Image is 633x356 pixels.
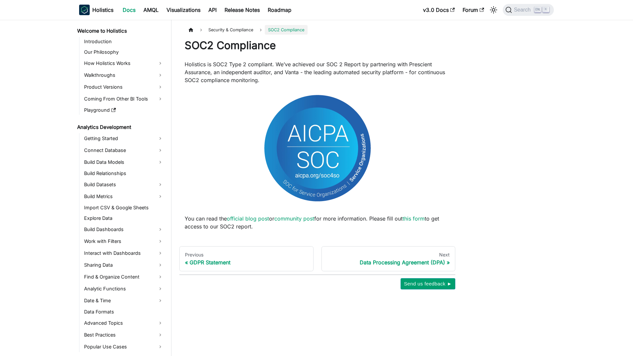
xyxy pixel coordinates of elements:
[163,5,204,15] a: Visualizations
[204,5,221,15] a: API
[82,214,166,223] a: Explore Data
[79,5,113,15] a: HolisticsHolistics
[82,58,166,69] a: How Holistics Works
[82,179,166,190] a: Build Datasets
[82,82,166,92] a: Product Versions
[179,246,314,271] a: PreviousGDPR Statement
[227,215,269,222] a: official blog post
[221,5,264,15] a: Release Notes
[82,307,166,316] a: Data Formats
[512,7,535,13] span: Search
[82,47,166,57] a: Our Philosophy
[205,25,256,35] span: Security & Compliance
[82,272,166,282] a: Find & Organize Content
[82,248,166,258] a: Interact with Dashboards
[82,70,166,80] a: Walkthroughs
[321,246,456,271] a: NextData Processing Agreement (DPA)
[179,246,455,271] nav: Docs pages
[327,252,450,258] div: Next
[404,280,452,288] span: Send us feedback ►
[79,5,90,15] img: Holistics
[82,94,166,104] a: Coming From Other BI Tools
[82,341,166,352] a: Popular Use Cases
[82,169,166,178] a: Build Relationships
[185,259,308,266] div: GDPR Statement
[185,25,197,35] a: Home page
[82,318,166,328] a: Advanced Topics
[265,25,308,35] span: SOC2 Compliance
[75,26,166,36] a: Welcome to Holistics
[82,105,166,115] a: Playground
[185,252,308,258] div: Previous
[185,25,450,35] nav: Breadcrumbs
[82,295,166,306] a: Date & Time
[82,133,166,144] a: Getting Started
[264,5,295,15] a: Roadmap
[82,157,166,167] a: Build Data Models
[82,224,166,235] a: Build Dashboards
[503,4,554,16] button: Search (Ctrl+K)
[82,330,166,340] a: Best Practices
[82,203,166,212] a: Import CSV & Google Sheets
[82,145,166,156] a: Connect Database
[401,278,455,289] button: Send us feedback ►
[119,5,139,15] a: Docs
[488,5,499,15] button: Switch between dark and light mode (currently light mode)
[75,123,166,132] a: Analytics Development
[403,215,425,222] a: this form
[327,259,450,266] div: Data Processing Agreement (DPA)
[82,283,166,294] a: Analytic Functions
[139,5,163,15] a: AMQL
[82,236,166,247] a: Work with Filters
[543,7,549,13] kbd: K
[459,5,488,15] a: Forum
[274,215,314,222] a: community post
[92,6,113,14] b: Holistics
[82,191,166,202] a: Build Metrics
[185,60,450,84] p: Holistics is SOC2 Type 2 compliant. We’ve achieved our SOC 2 Report by partnering with Prescient ...
[185,215,450,230] p: You can read the or for more information. Please fill out to get access to our SOC2 report.
[185,39,450,52] h1: SOC2 Compliance
[73,20,171,356] nav: Docs sidebar
[82,260,166,270] a: Sharing Data
[419,5,459,15] a: v3.0 Docs
[82,37,166,46] a: Introduction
